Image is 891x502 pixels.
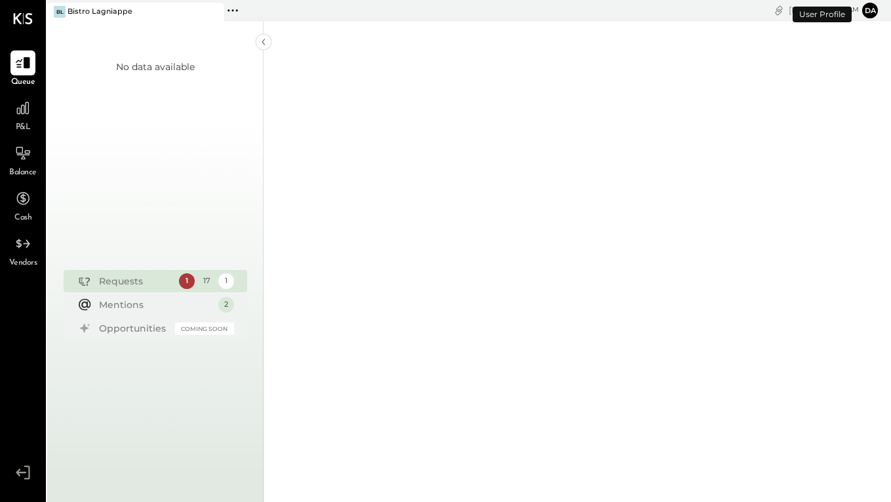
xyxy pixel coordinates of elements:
[16,122,31,134] span: P&L
[179,273,195,289] div: 1
[218,273,234,289] div: 1
[14,212,31,224] span: Cash
[789,4,859,16] div: [DATE]
[199,273,214,289] div: 17
[1,50,45,88] a: Queue
[175,322,234,335] div: Coming Soon
[1,96,45,134] a: P&L
[1,186,45,224] a: Cash
[862,3,878,18] button: da
[848,5,859,14] span: am
[116,60,195,73] div: No data available
[793,7,852,22] div: User Profile
[68,7,132,17] div: Bistro Lagniappe
[9,167,37,179] span: Balance
[11,77,35,88] span: Queue
[9,258,37,269] span: Vendors
[99,275,172,288] div: Requests
[772,3,785,17] div: copy link
[99,322,168,335] div: Opportunities
[1,141,45,179] a: Balance
[218,297,234,313] div: 2
[1,231,45,269] a: Vendors
[820,4,846,16] span: 11 : 33
[99,298,212,311] div: Mentions
[54,6,66,18] div: BL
